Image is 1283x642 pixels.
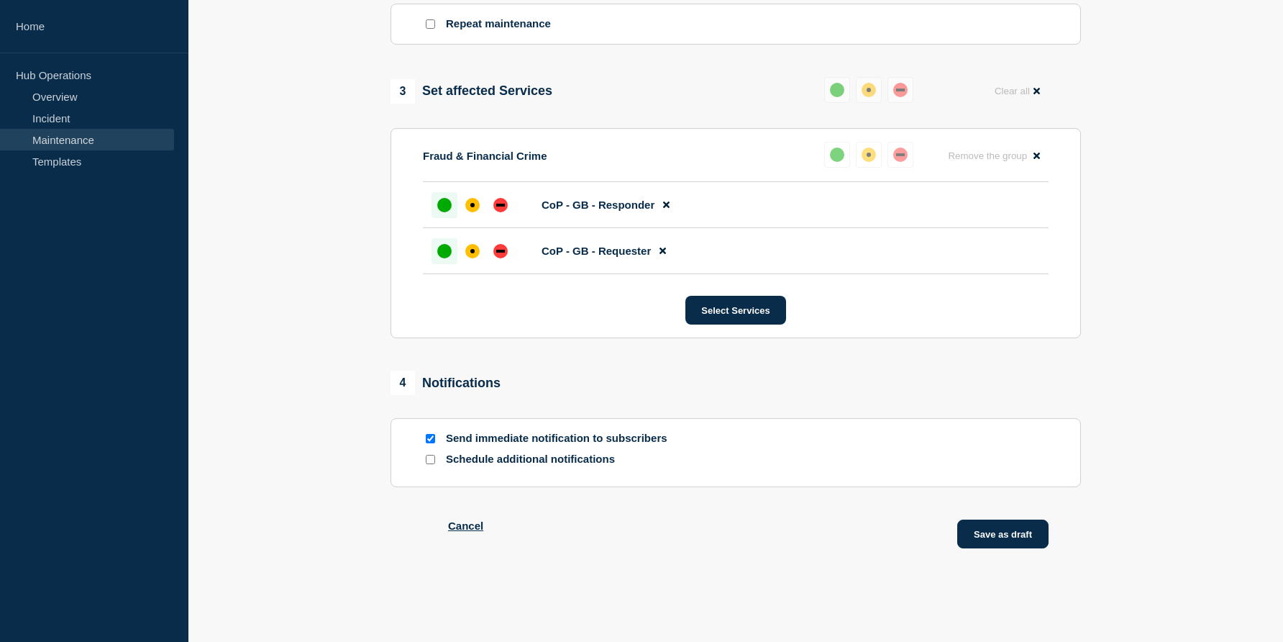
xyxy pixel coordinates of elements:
[465,198,480,212] div: affected
[391,371,501,395] div: Notifications
[856,77,882,103] button: affected
[493,198,508,212] div: down
[426,455,435,464] input: Schedule additional notifications
[957,520,1049,548] button: Save as draft
[856,142,882,168] button: affected
[542,245,651,257] span: CoP - GB - Requester
[446,17,551,31] p: Repeat maintenance
[830,148,844,162] div: up
[493,244,508,258] div: down
[391,371,415,395] span: 4
[939,142,1049,170] button: Remove the group
[542,199,654,211] span: CoP - GB - Responder
[446,453,676,466] p: Schedule additional notifications
[446,432,676,446] p: Send immediate notification to subscribers
[887,142,913,168] button: down
[887,77,913,103] button: down
[685,296,785,325] button: Select Services
[465,244,480,258] div: affected
[862,83,876,97] div: affected
[448,520,483,532] button: Cancel
[437,244,452,258] div: up
[426,19,435,29] input: Repeat maintenance
[824,142,850,168] button: up
[423,150,547,162] p: Fraud & Financial Crime
[948,150,1027,161] span: Remove the group
[986,77,1049,105] button: Clear all
[391,79,552,104] div: Set affected Services
[893,148,908,162] div: down
[824,77,850,103] button: up
[391,79,415,104] span: 3
[426,434,435,443] input: Send immediate notification to subscribers
[830,83,844,97] div: up
[437,198,452,212] div: up
[893,83,908,97] div: down
[862,148,876,162] div: affected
